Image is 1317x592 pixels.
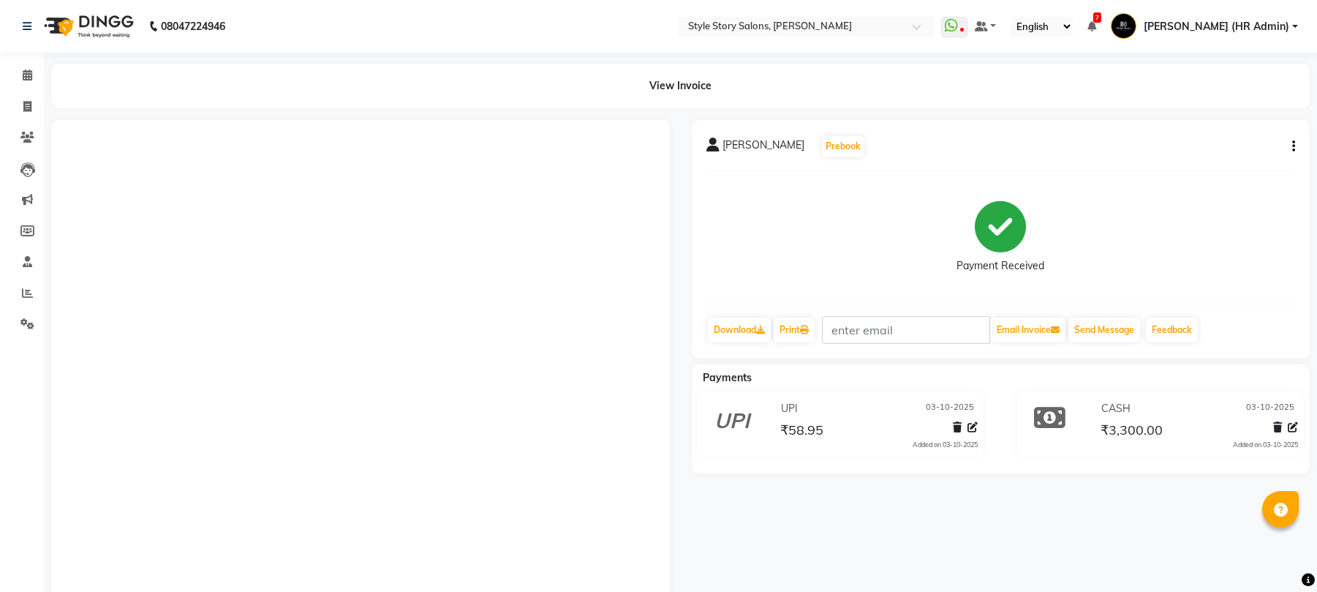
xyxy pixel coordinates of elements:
span: UPI [781,401,798,416]
div: View Invoice [51,64,1310,108]
b: 08047224946 [161,6,225,47]
div: Added on 03-10-2025 [1233,440,1298,450]
div: Added on 03-10-2025 [913,440,978,450]
span: [PERSON_NAME] [722,138,804,158]
span: CASH [1101,401,1131,416]
span: ₹3,300.00 [1101,421,1163,442]
div: Payment Received [956,258,1044,274]
a: Print [774,318,815,342]
img: logo [37,6,137,47]
button: Email Invoice [991,318,1065,342]
input: enter email [822,316,990,344]
a: Feedback [1146,318,1198,342]
span: Payments [703,371,752,384]
button: Prebook [822,136,864,157]
a: 7 [1087,20,1096,33]
span: 03-10-2025 [1246,401,1294,416]
span: ₹58.95 [780,421,823,442]
span: 03-10-2025 [926,401,974,416]
span: [PERSON_NAME] (HR Admin) [1144,19,1289,34]
span: 7 [1093,12,1101,23]
a: Download [708,318,771,342]
img: Nilofar Ali (HR Admin) [1111,13,1136,39]
button: Send Message [1068,318,1140,342]
iframe: chat widget [1256,533,1302,577]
